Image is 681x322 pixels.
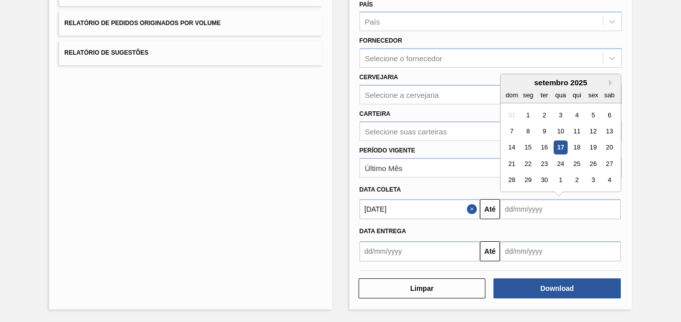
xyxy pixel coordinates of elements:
div: Choose sábado, 4 de outubro de 2025 [603,174,616,187]
div: País [365,18,380,26]
div: Choose domingo, 28 de setembro de 2025 [505,174,519,187]
div: Choose quinta-feira, 11 de setembro de 2025 [570,124,584,138]
button: Relatório de Sugestões [59,41,321,65]
input: dd/mm/yyyy [500,199,621,219]
button: Download [493,278,621,298]
button: Relatório de Pedidos Originados por Volume [59,11,321,36]
div: Choose segunda-feira, 22 de setembro de 2025 [522,157,535,171]
div: setembro 2025 [500,78,621,87]
div: Choose domingo, 7 de setembro de 2025 [505,124,519,138]
label: Carteira [360,110,391,117]
label: Período Vigente [360,147,415,154]
div: Selecione o fornecedor [365,54,442,63]
button: Limpar [359,278,486,298]
div: ter [538,88,551,102]
div: Choose quinta-feira, 25 de setembro de 2025 [570,157,584,171]
label: Cervejaria [360,74,398,81]
div: Choose sábado, 27 de setembro de 2025 [603,157,616,171]
div: Choose sexta-feira, 19 de setembro de 2025 [586,141,600,154]
div: Choose quarta-feira, 24 de setembro de 2025 [554,157,568,171]
div: Choose terça-feira, 9 de setembro de 2025 [538,124,551,138]
div: Choose sexta-feira, 12 de setembro de 2025 [586,124,600,138]
div: Choose terça-feira, 16 de setembro de 2025 [538,141,551,154]
div: Choose quarta-feira, 17 de setembro de 2025 [554,141,568,154]
div: Choose sábado, 20 de setembro de 2025 [603,141,616,154]
button: Close [467,199,480,219]
label: Fornecedor [360,37,402,44]
div: Choose quarta-feira, 3 de setembro de 2025 [554,108,568,122]
span: Relatório de Pedidos Originados por Volume [64,20,221,27]
button: Next Month [609,79,616,86]
div: Choose segunda-feira, 1 de setembro de 2025 [522,108,535,122]
input: dd/mm/yyyy [360,199,480,219]
div: Choose segunda-feira, 8 de setembro de 2025 [522,124,535,138]
div: Choose sexta-feira, 5 de setembro de 2025 [586,108,600,122]
div: month 2025-09 [503,107,617,188]
span: Data coleta [360,186,401,193]
span: Relatório de Sugestões [64,49,148,56]
div: Choose quarta-feira, 1 de outubro de 2025 [554,174,568,187]
div: sex [586,88,600,102]
button: Até [480,199,500,219]
span: Data entrega [360,228,406,235]
div: Choose domingo, 14 de setembro de 2025 [505,141,519,154]
div: seg [522,88,535,102]
div: Choose quarta-feira, 10 de setembro de 2025 [554,124,568,138]
div: Choose domingo, 21 de setembro de 2025 [505,157,519,171]
div: Choose quinta-feira, 4 de setembro de 2025 [570,108,584,122]
button: Até [480,241,500,261]
div: Not available domingo, 31 de agosto de 2025 [505,108,519,122]
label: País [360,1,373,8]
div: Choose segunda-feira, 15 de setembro de 2025 [522,141,535,154]
div: Choose terça-feira, 23 de setembro de 2025 [538,157,551,171]
div: qui [570,88,584,102]
input: dd/mm/yyyy [360,241,480,261]
div: qua [554,88,568,102]
div: Choose sexta-feira, 3 de outubro de 2025 [586,174,600,187]
div: Selecione suas carteiras [365,127,447,135]
div: Choose sábado, 6 de setembro de 2025 [603,108,616,122]
div: Choose terça-feira, 2 de setembro de 2025 [538,108,551,122]
div: Choose quinta-feira, 2 de outubro de 2025 [570,174,584,187]
input: dd/mm/yyyy [500,241,621,261]
div: Choose sexta-feira, 26 de setembro de 2025 [586,157,600,171]
div: Choose sábado, 13 de setembro de 2025 [603,124,616,138]
div: Selecione a cervejaria [365,90,439,99]
div: Choose segunda-feira, 29 de setembro de 2025 [522,174,535,187]
div: Choose terça-feira, 30 de setembro de 2025 [538,174,551,187]
div: Último Mês [365,164,403,172]
div: Choose quinta-feira, 18 de setembro de 2025 [570,141,584,154]
div: sab [603,88,616,102]
div: dom [505,88,519,102]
